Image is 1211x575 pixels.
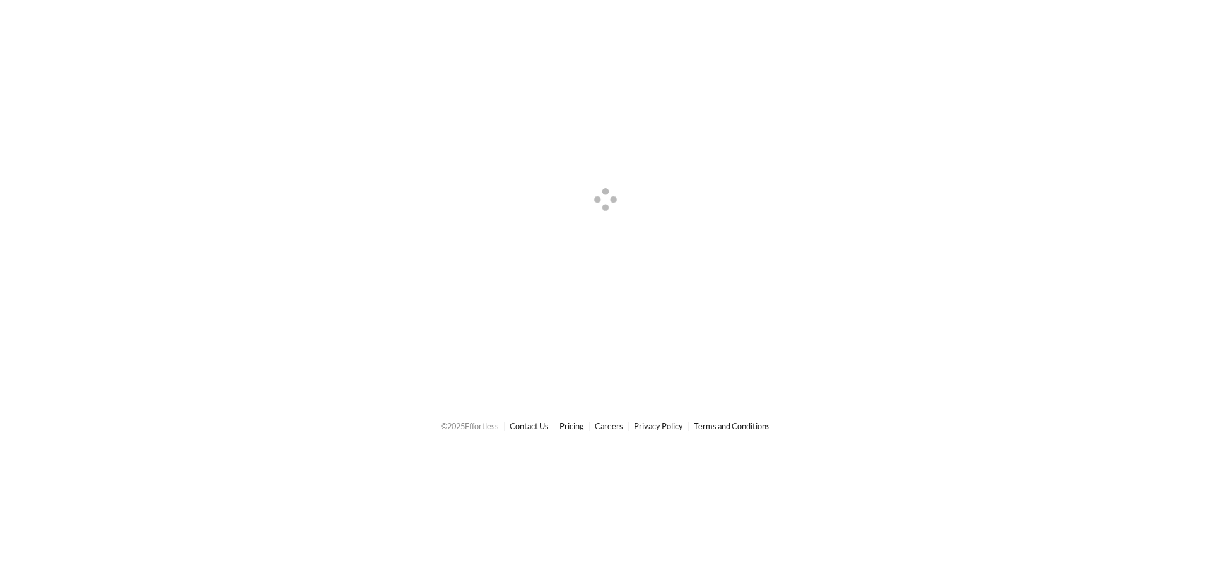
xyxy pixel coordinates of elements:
[510,421,549,431] a: Contact Us
[694,421,770,431] a: Terms and Conditions
[441,421,499,431] span: © 2025 Effortless
[634,421,683,431] a: Privacy Policy
[595,421,623,431] a: Careers
[559,421,584,431] a: Pricing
